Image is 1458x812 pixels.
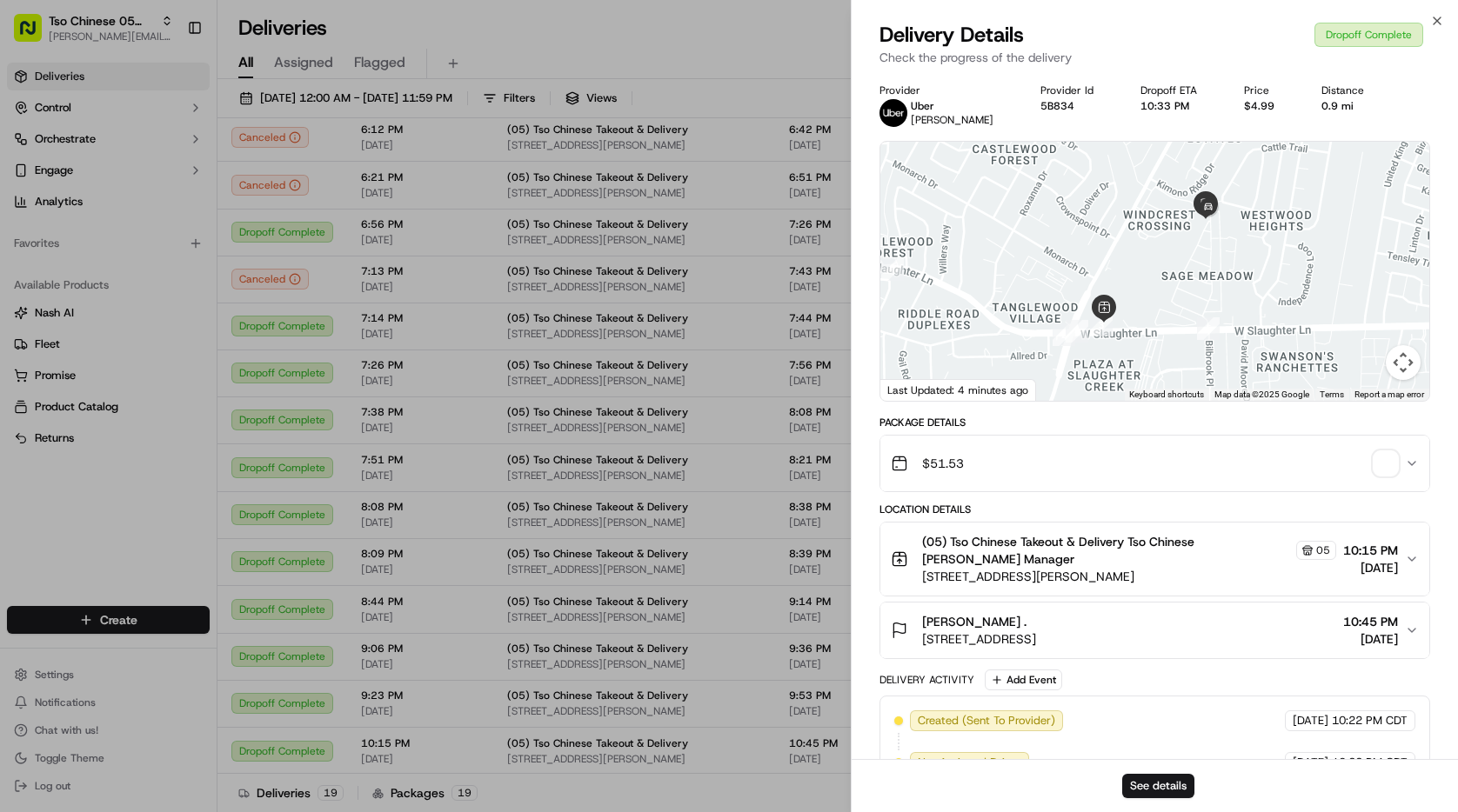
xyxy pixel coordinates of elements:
[879,416,1430,429] div: Package Details
[879,21,1024,49] span: Delivery Details
[1354,389,1424,399] a: Report a map error
[879,49,1430,66] p: Check the progress of the delivery
[35,252,133,270] span: Knowledge Base
[1040,83,1113,97] div: Provider Id
[10,245,140,276] a: 📗Knowledge Base
[296,171,317,192] button: Start new chat
[885,378,942,401] a: Open this area in Google Maps (opens a new window)
[879,83,1013,97] div: Provider
[880,379,1036,401] div: Last Updated: 4 minutes ago
[1293,713,1328,729] span: [DATE]
[1343,559,1398,576] span: [DATE]
[17,70,317,97] p: Welcome 👋
[911,99,993,113] p: Uber
[1244,83,1294,97] div: Price
[880,602,1429,658] button: [PERSON_NAME] .[STREET_ADDRESS]10:45 PM[DATE]
[1343,542,1398,559] span: 10:15 PM
[879,673,974,687] div: Delivery Activity
[1129,389,1204,401] button: Keyboard shortcuts
[1386,345,1421,380] button: Map camera controls
[45,112,313,130] input: Got a question? Start typing here...
[1316,543,1330,557] span: 05
[140,245,286,276] a: 💻API Documentation
[1321,99,1383,113] div: 0.9 mi
[881,258,904,281] div: 1
[1122,774,1194,798] button: See details
[879,503,1430,516] div: Location Details
[922,613,1027,630] span: [PERSON_NAME] .
[164,252,279,270] span: API Documentation
[911,113,993,127] span: [PERSON_NAME]
[1244,99,1294,113] div: $4.99
[918,713,1055,729] span: Created (Sent To Provider)
[17,17,52,52] img: Nash
[922,455,964,472] span: $51.53
[1140,83,1216,97] div: Dropoff ETA
[147,254,161,268] div: 💻
[1040,99,1074,113] button: 5B834
[17,166,49,197] img: 1736555255976-a54dd68f-1ca7-489b-9aae-adbdc363a1c4
[1090,314,1113,336] div: 3
[1066,320,1088,343] div: 4
[173,295,211,308] span: Pylon
[922,630,1036,648] span: [STREET_ADDRESS]
[922,568,1336,585] span: [STREET_ADDRESS][PERSON_NAME]
[880,522,1429,596] button: (05) Tso Chinese Takeout & Delivery Tso Chinese [PERSON_NAME] Manager05[STREET_ADDRESS][PERSON_NA...
[59,166,285,183] div: Start new chat
[885,378,942,401] img: Google
[17,254,31,268] div: 📗
[59,183,220,197] div: We're available if you need us!
[1053,323,1075,346] div: 2
[922,533,1293,568] span: (05) Tso Chinese Takeout & Delivery Tso Chinese [PERSON_NAME] Manager
[880,436,1429,491] button: $51.53
[123,294,211,308] a: Powered byPylon
[1214,389,1309,399] span: Map data ©2025 Google
[1321,83,1383,97] div: Distance
[1332,755,1408,770] span: 10:22 PM CDT
[1293,755,1328,770] span: [DATE]
[1140,99,1216,113] div: 10:33 PM
[1332,713,1408,729] span: 10:22 PM CDT
[1343,613,1398,630] span: 10:45 PM
[1197,317,1220,340] div: 5
[918,755,1021,770] span: Not Assigned Driver
[1343,630,1398,648] span: [DATE]
[985,669,1062,690] button: Add Event
[879,99,907,127] img: uber-new-logo.jpeg
[1320,389,1344,399] a: Terms (opens in new tab)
